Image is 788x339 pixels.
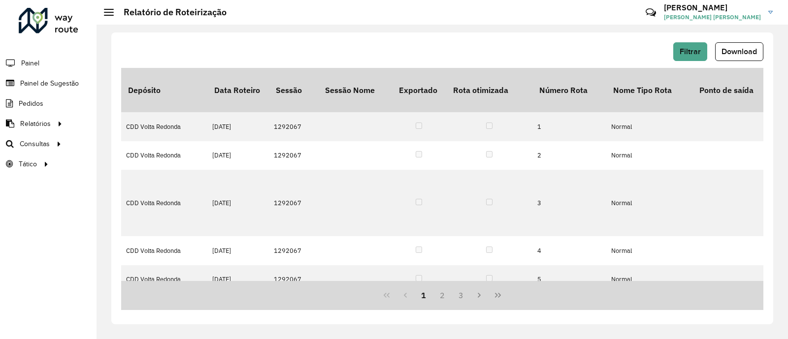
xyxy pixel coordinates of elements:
span: Tático [19,159,37,169]
span: Consultas [20,139,50,149]
th: Exportado [392,68,446,112]
td: CDD Volta Redonda [121,141,207,170]
td: CDD Volta Redonda [121,170,207,236]
button: Download [715,42,763,61]
td: 3 [532,170,606,236]
td: 2 [532,141,606,170]
button: Last Page [489,286,507,305]
span: Download [722,47,757,56]
td: [DATE] [207,112,269,141]
span: Filtrar [680,47,701,56]
td: Normal [606,112,692,141]
span: Painel de Sugestão [20,78,79,89]
td: CDD Volta Redonda [121,265,207,294]
td: 1292067 [269,141,318,170]
td: 4 [532,236,606,265]
td: 1292067 [269,170,318,236]
td: 1292067 [269,112,318,141]
button: Next Page [470,286,489,305]
th: Data Roteiro [207,68,269,112]
td: Normal [606,170,692,236]
th: Nome Tipo Rota [606,68,692,112]
th: Ponto de saída [692,68,779,112]
button: 3 [452,286,470,305]
th: Depósito [121,68,207,112]
td: [DATE] [207,170,269,236]
th: Rota otimizada [446,68,532,112]
td: [DATE] [207,236,269,265]
button: 1 [414,286,433,305]
td: 1 [532,112,606,141]
h2: Relatório de Roteirização [114,7,227,18]
th: Sessão Nome [318,68,392,112]
td: CDD Volta Redonda [121,236,207,265]
td: 1292067 [269,265,318,294]
span: [PERSON_NAME] [PERSON_NAME] [664,13,761,22]
td: Normal [606,141,692,170]
td: 5 [532,265,606,294]
a: Contato Rápido [640,2,661,23]
td: [DATE] [207,265,269,294]
h3: [PERSON_NAME] [664,3,761,12]
td: CDD Volta Redonda [121,112,207,141]
th: Sessão [269,68,318,112]
td: 1292067 [269,236,318,265]
span: Painel [21,58,39,68]
span: Relatórios [20,119,51,129]
td: [DATE] [207,141,269,170]
button: 2 [433,286,452,305]
span: Pedidos [19,98,43,109]
td: Normal [606,265,692,294]
td: Normal [606,236,692,265]
button: Filtrar [673,42,707,61]
th: Número Rota [532,68,606,112]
